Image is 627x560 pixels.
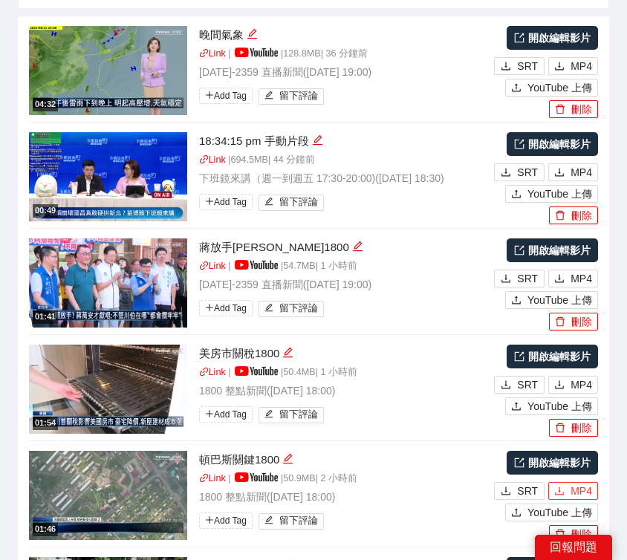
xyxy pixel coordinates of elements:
span: edit [352,241,363,252]
span: plus [205,91,214,100]
img: 92c6fd0c-a973-4053-9e4e-3c3cea379087.jpg [29,132,187,221]
span: MP4 [571,483,592,499]
button: delete刪除 [549,206,598,224]
span: download [501,486,511,498]
div: 編輯 [247,26,258,44]
span: edit [247,28,258,39]
a: linkLink [199,154,226,165]
span: Add Tag [199,300,253,316]
span: Add Tag [199,88,253,104]
span: upload [511,295,522,307]
button: edit留下評論 [259,88,325,105]
span: upload [511,401,522,413]
span: export [514,351,524,362]
img: yt_logo_rgb_light.a676ea31.png [235,472,278,482]
button: delete刪除 [549,100,598,118]
img: yt_logo_rgb_light.a676ea31.png [235,48,278,57]
span: export [514,33,524,43]
img: 9a784a90-e97b-4638-95d2-d6948da1b096.jpg [29,26,187,115]
span: upload [511,507,522,519]
span: link [199,473,209,483]
button: uploadYouTube 上傳 [505,397,598,415]
span: export [514,139,524,149]
div: 編輯 [352,238,363,256]
button: edit留下評論 [259,513,325,530]
span: edit [264,409,274,420]
div: 晚間氣象 [199,26,490,44]
span: plus [205,515,214,524]
span: download [554,61,565,73]
div: 01:41 [33,310,58,323]
div: 頓巴斯關鍵1800 [199,451,490,469]
span: download [501,380,511,391]
a: linkLink [199,261,226,271]
div: 編輯 [282,451,293,469]
button: downloadSRT [494,57,545,75]
span: delete [555,423,565,434]
p: [DATE]-2359 直播新聞 ( [DATE] 19:00 ) [199,276,490,293]
span: download [501,61,511,73]
span: upload [511,189,522,201]
button: delete刪除 [549,313,598,331]
p: | | 128.8 MB | 36 分鐘前 [199,47,490,62]
button: downloadMP4 [548,163,598,181]
div: 01:54 [33,417,58,429]
span: delete [555,104,565,116]
span: link [199,48,209,58]
p: | | 54.7 MB | 1 小時前 [199,259,490,274]
span: edit [264,91,274,102]
div: 01:46 [33,523,58,535]
p: 1800 整點新聞 ( [DATE] 18:00 ) [199,489,490,505]
span: delete [555,316,565,328]
span: link [199,261,209,270]
div: 回報問題 [535,535,612,560]
img: 283d0507-c531-4f7d-b7cd-39966f0fe53a.jpg [29,238,187,328]
span: SRT [517,164,538,180]
span: delete [555,529,565,541]
span: SRT [517,483,538,499]
span: export [514,245,524,255]
p: 下班鏡來講（週一到週五 17:30-20:00) ( [DATE] 18:30 ) [199,170,490,186]
span: delete [555,210,565,222]
span: edit [312,134,323,146]
span: YouTube 上傳 [527,398,592,414]
a: 開啟編輯影片 [507,132,598,156]
p: | 694.5 MB | 44 分鐘前 [199,153,490,168]
button: downloadSRT [494,163,545,181]
img: 8942659c-75f7-4598-9913-c7497eaf914c.jpg [29,451,187,540]
span: edit [264,303,274,314]
span: SRT [517,58,538,74]
a: linkLink [199,367,226,377]
span: SRT [517,377,538,393]
span: YouTube 上傳 [527,504,592,521]
div: 蔣放手[PERSON_NAME]1800 [199,238,490,256]
button: uploadYouTube 上傳 [505,185,598,203]
span: download [554,273,565,285]
p: [DATE]-2359 直播新聞 ( [DATE] 19:00 ) [199,64,490,80]
span: plus [205,197,214,206]
p: | | 50.9 MB | 2 小時前 [199,472,490,486]
button: downloadMP4 [548,57,598,75]
a: linkLink [199,48,226,59]
img: yt_logo_rgb_light.a676ea31.png [235,260,278,270]
span: Add Tag [199,406,253,423]
span: YouTube 上傳 [527,292,592,308]
div: 00:49 [33,204,58,217]
p: | | 50.4 MB | 1 小時前 [199,365,490,380]
span: download [501,167,511,179]
span: plus [205,409,214,418]
a: linkLink [199,473,226,484]
span: Add Tag [199,512,253,529]
span: YouTube 上傳 [527,186,592,202]
button: uploadYouTube 上傳 [505,79,598,97]
span: edit [264,515,274,527]
img: e33226bc-90fe-4e30-9c01-721f56a07596.jpg [29,345,187,434]
button: downloadMP4 [548,270,598,287]
div: 編輯 [282,345,293,362]
span: MP4 [571,270,592,287]
button: downloadMP4 [548,376,598,394]
span: YouTube 上傳 [527,79,592,96]
button: delete刪除 [549,419,598,437]
div: 04:32 [33,98,58,111]
span: download [554,486,565,498]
